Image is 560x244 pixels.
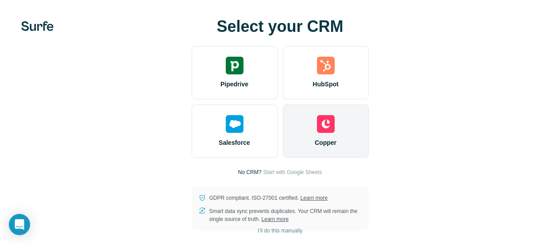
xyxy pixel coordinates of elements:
[238,168,262,176] p: No CRM?
[258,227,302,235] span: I’ll do this manually
[226,115,243,133] img: salesforce's logo
[219,138,250,147] span: Salesforce
[251,224,309,237] button: I’ll do this manually
[192,18,369,35] h1: Select your CRM
[263,168,322,176] button: Start with Google Sheets
[315,138,336,147] span: Copper
[317,115,335,133] img: copper's logo
[317,57,335,74] img: hubspot's logo
[226,57,243,74] img: pipedrive's logo
[262,216,289,222] a: Learn more
[313,80,338,89] span: HubSpot
[209,207,362,223] p: Smart data sync prevents duplicates. Your CRM will remain the single source of truth.
[220,80,248,89] span: Pipedrive
[21,21,54,31] img: Surfe's logo
[301,195,328,201] a: Learn more
[209,194,328,202] p: GDPR compliant. ISO-27001 certified.
[9,214,30,235] div: Open Intercom Messenger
